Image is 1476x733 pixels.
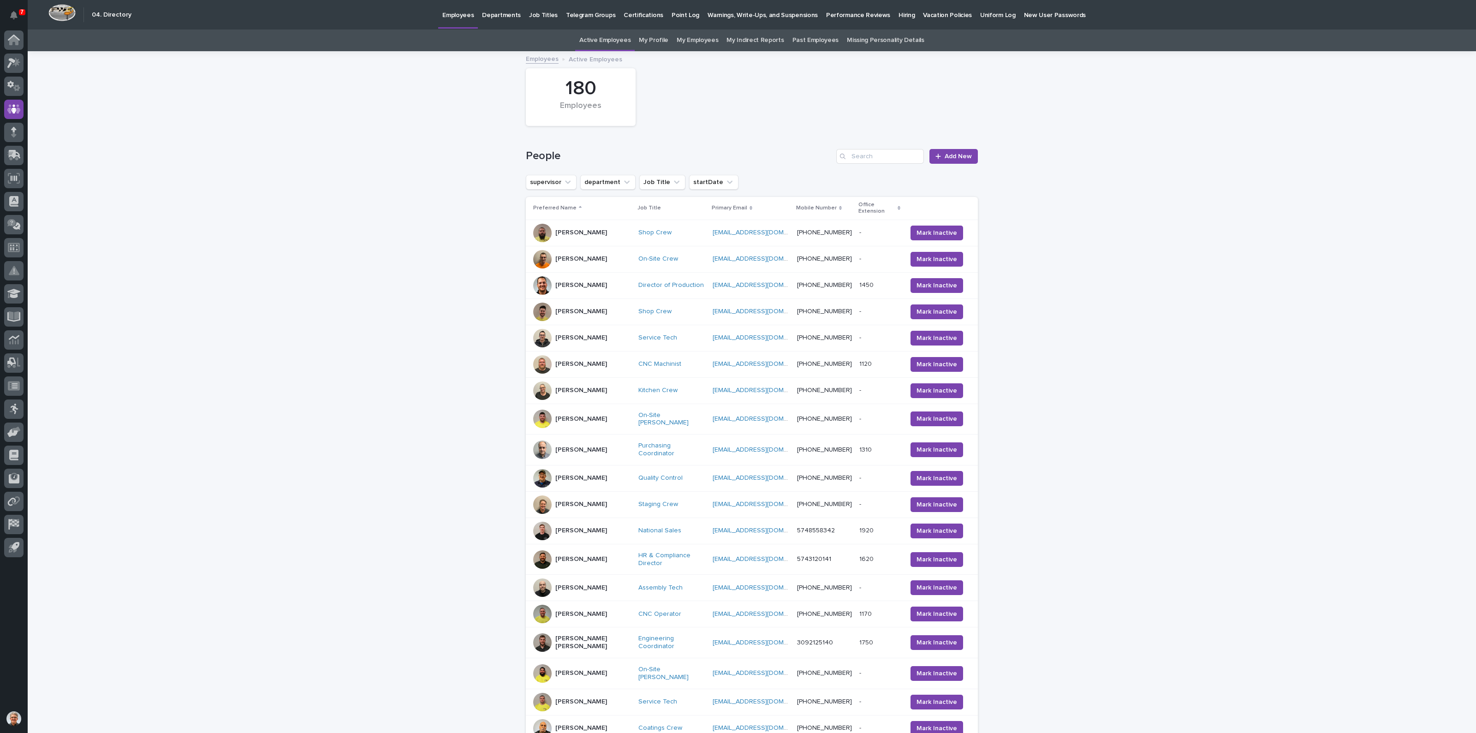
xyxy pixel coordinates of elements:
[555,474,607,482] p: [PERSON_NAME]
[713,361,817,367] a: [EMAIL_ADDRESS][DOMAIN_NAME]
[638,334,677,342] a: Service Tech
[92,11,131,19] h2: 04. Directory
[917,526,957,536] span: Mark Inactive
[712,203,747,213] p: Primary Email
[713,256,817,262] a: [EMAIL_ADDRESS][DOMAIN_NAME]
[555,334,607,342] p: [PERSON_NAME]
[638,584,683,592] a: Assembly Tech
[555,360,607,368] p: [PERSON_NAME]
[713,387,817,393] a: [EMAIL_ADDRESS][DOMAIN_NAME]
[638,255,678,263] a: On-Site Crew
[638,635,705,650] a: Engineering Coordinator
[797,256,852,262] a: [PHONE_NUMBER]
[917,697,957,707] span: Mark Inactive
[713,639,817,646] a: [EMAIL_ADDRESS][DOMAIN_NAME]
[12,11,24,26] div: Notifications7
[555,527,607,535] p: [PERSON_NAME]
[859,332,863,342] p: -
[917,360,957,369] span: Mark Inactive
[638,724,682,732] a: Coatings Crew
[911,471,963,486] button: Mark Inactive
[911,304,963,319] button: Mark Inactive
[526,518,978,544] tr: [PERSON_NAME]National Sales [EMAIL_ADDRESS][DOMAIN_NAME] 574855834219201920 Mark Inactive
[713,527,817,534] a: [EMAIL_ADDRESS][DOMAIN_NAME]
[639,30,668,51] a: My Profile
[542,101,620,120] div: Employees
[836,149,924,164] input: Search
[859,413,863,423] p: -
[911,383,963,398] button: Mark Inactive
[637,203,661,213] p: Job Title
[542,77,620,100] div: 180
[917,500,957,509] span: Mark Inactive
[526,601,978,627] tr: [PERSON_NAME]CNC Operator [EMAIL_ADDRESS][DOMAIN_NAME] [PHONE_NUMBER]11701170 Mark Inactive
[526,149,833,163] h1: People
[859,472,863,482] p: -
[638,387,678,394] a: Kitchen Crew
[917,414,957,423] span: Mark Inactive
[526,575,978,601] tr: [PERSON_NAME]Assembly Tech [EMAIL_ADDRESS][DOMAIN_NAME] [PHONE_NUMBER]-- Mark Inactive
[911,357,963,372] button: Mark Inactive
[555,698,607,706] p: [PERSON_NAME]
[917,334,957,343] span: Mark Inactive
[859,444,874,454] p: 1310
[917,307,957,316] span: Mark Inactive
[911,278,963,293] button: Mark Inactive
[859,253,863,263] p: -
[797,387,852,393] a: [PHONE_NUMBER]
[555,555,607,563] p: [PERSON_NAME]
[713,308,817,315] a: [EMAIL_ADDRESS][DOMAIN_NAME]
[638,527,681,535] a: National Sales
[48,4,76,21] img: Workspace Logo
[945,153,972,160] span: Add New
[713,447,817,453] a: [EMAIL_ADDRESS][DOMAIN_NAME]
[797,725,852,731] a: [PHONE_NUMBER]
[526,377,978,404] tr: [PERSON_NAME]Kitchen Crew [EMAIL_ADDRESS][DOMAIN_NAME] [PHONE_NUMBER]-- Mark Inactive
[859,582,863,592] p: -
[579,30,631,51] a: Active Employees
[526,658,978,689] tr: [PERSON_NAME]On-Site [PERSON_NAME] [EMAIL_ADDRESS][DOMAIN_NAME] [PHONE_NUMBER]-- Mark Inactive
[917,583,957,592] span: Mark Inactive
[638,411,705,427] a: On-Site [PERSON_NAME]
[638,360,681,368] a: CNC Machinist
[713,475,817,481] a: [EMAIL_ADDRESS][DOMAIN_NAME]
[4,6,24,25] button: Notifications
[859,722,863,732] p: -
[638,229,672,237] a: Shop Crew
[638,442,705,458] a: Purchasing Coordinator
[911,226,963,240] button: Mark Inactive
[917,724,957,733] span: Mark Inactive
[797,416,852,422] a: [PHONE_NUMBER]
[911,411,963,426] button: Mark Inactive
[917,609,957,619] span: Mark Inactive
[580,175,636,190] button: department
[555,724,607,732] p: [PERSON_NAME]
[929,149,978,164] a: Add New
[555,446,607,454] p: [PERSON_NAME]
[638,666,705,681] a: On-Site [PERSON_NAME]
[797,447,852,453] a: [PHONE_NUMBER]
[713,229,817,236] a: [EMAIL_ADDRESS][DOMAIN_NAME]
[713,282,817,288] a: [EMAIL_ADDRESS][DOMAIN_NAME]
[917,669,957,678] span: Mark Inactive
[796,203,837,213] p: Mobile Number
[859,637,875,647] p: 1750
[639,175,685,190] button: Job Title
[911,552,963,567] button: Mark Inactive
[638,474,683,482] a: Quality Control
[911,497,963,512] button: Mark Inactive
[4,709,24,728] button: users-avatar
[917,281,957,290] span: Mark Inactive
[555,229,607,237] p: [PERSON_NAME]
[917,228,957,238] span: Mark Inactive
[555,501,607,508] p: [PERSON_NAME]
[911,524,963,538] button: Mark Inactive
[917,386,957,395] span: Mark Inactive
[797,611,852,617] a: [PHONE_NUMBER]
[911,331,963,346] button: Mark Inactive
[713,698,817,705] a: [EMAIL_ADDRESS][DOMAIN_NAME]
[638,610,681,618] a: CNC Operator
[555,669,607,677] p: [PERSON_NAME]
[689,175,738,190] button: startDate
